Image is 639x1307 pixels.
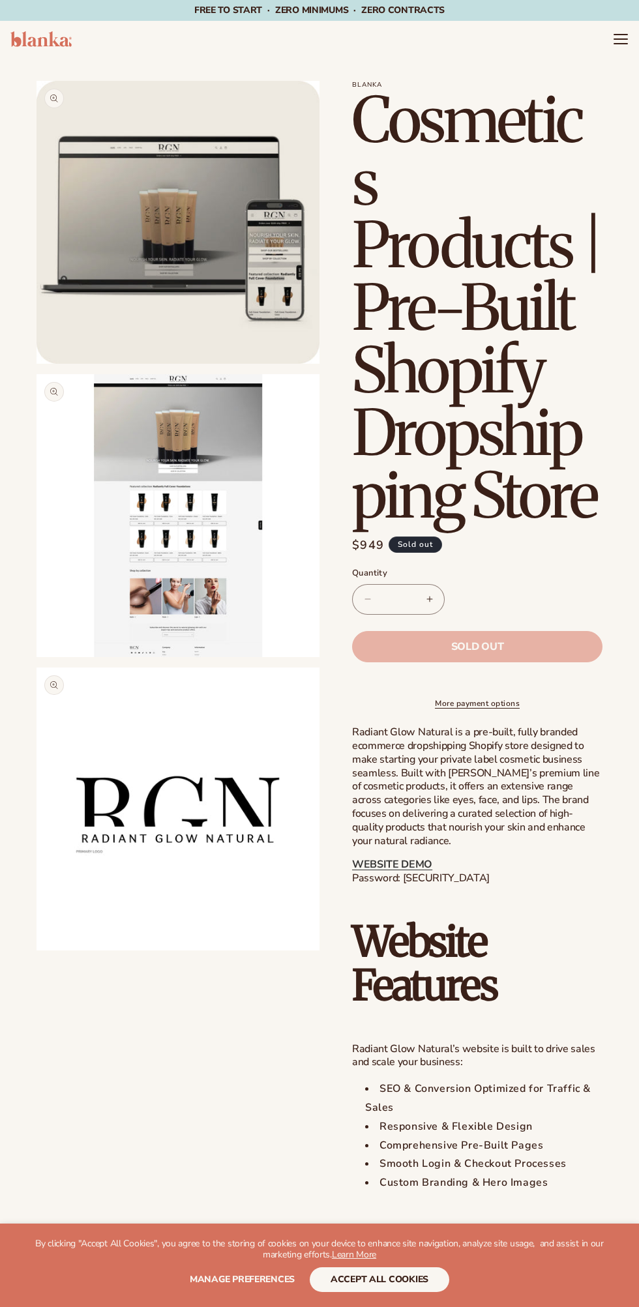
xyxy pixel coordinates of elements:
p: Password: [SECURITY_DATA] [352,858,602,885]
span: Manage preferences [190,1273,295,1285]
button: Sold out [352,631,602,662]
span: Free to start · ZERO minimums · ZERO contracts [194,4,445,16]
button: accept all cookies [310,1267,449,1292]
span: Comprehensive Pre-Built Pages [379,1138,543,1153]
summary: Menu [613,31,629,47]
strong: Website Features [352,915,496,1011]
p: Radiant Glow Natural is a pre-built, fully branded ecommerce dropshipping Shopify store designed ... [352,726,602,847]
span: Responsive & Flexible Design [379,1119,533,1134]
span: Sold out [389,536,442,553]
img: logo [10,31,72,47]
span: Smooth Login & Checkout Processes [379,1156,567,1171]
a: More payment options [352,698,602,709]
span: Sold out [451,641,503,652]
media-gallery: Gallery Viewer [37,81,319,950]
a: Learn More [332,1248,376,1261]
span: Custom Branding & Hero Images [379,1175,548,1190]
span: SEO & Conversion Optimized for Traffic & Sales [365,1081,591,1115]
span: $949 [352,536,384,554]
a: WEBSITE DEMO [352,857,432,872]
button: Manage preferences [190,1267,295,1292]
p: Radiant Glow Natural’s website is built to drive sales and scale your business: [352,1042,602,1070]
label: Quantity [352,567,602,580]
h1: Cosmetics Products | Pre-Built Shopify Dropshipping Store [352,89,602,527]
p: By clicking "Accept All Cookies", you agree to the storing of cookies on your device to enhance s... [26,1239,613,1261]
